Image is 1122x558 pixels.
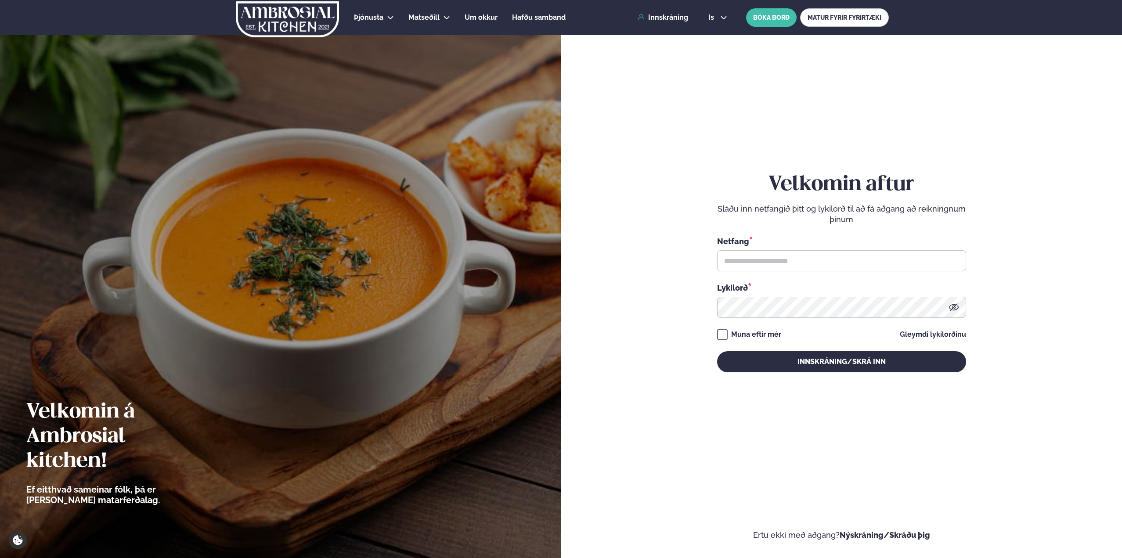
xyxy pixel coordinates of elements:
[512,13,566,22] span: Hafðu samband
[717,235,966,247] div: Netfang
[9,531,27,549] a: Cookie settings
[717,282,966,293] div: Lykilorð
[717,351,966,372] button: Innskráning/Skrá inn
[701,14,734,21] button: is
[588,530,1096,540] p: Ertu ekki með aðgang?
[900,331,966,338] a: Gleymdi lykilorðinu
[800,8,889,27] a: MATUR FYRIR FYRIRTÆKI
[840,530,930,540] a: Nýskráning/Skráðu þig
[717,204,966,225] p: Sláðu inn netfangið þitt og lykilorð til að fá aðgang að reikningnum þínum
[354,13,383,22] span: Þjónusta
[638,14,688,22] a: Innskráning
[746,8,797,27] button: BÓKA BORÐ
[408,12,440,23] a: Matseðill
[512,12,566,23] a: Hafðu samband
[708,14,717,21] span: is
[465,12,498,23] a: Um okkur
[354,12,383,23] a: Þjónusta
[26,484,209,505] p: Ef eitthvað sameinar fólk, þá er [PERSON_NAME] matarferðalag.
[408,13,440,22] span: Matseðill
[465,13,498,22] span: Um okkur
[26,400,209,474] h2: Velkomin á Ambrosial kitchen!
[235,1,340,37] img: logo
[717,173,966,197] h2: Velkomin aftur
